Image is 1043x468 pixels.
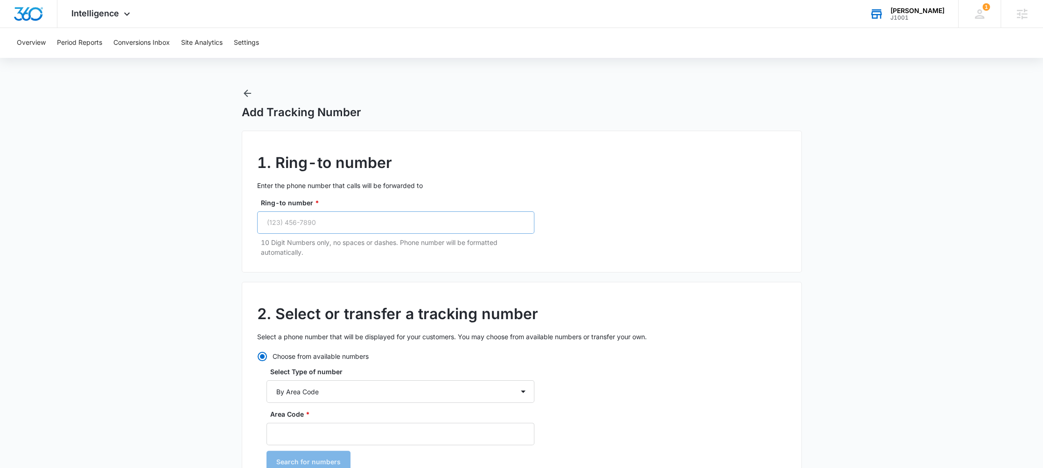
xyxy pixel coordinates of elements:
[890,14,945,21] div: account id
[57,28,102,58] button: Period Reports
[242,105,361,119] h1: Add Tracking Number
[257,181,786,190] p: Enter the phone number that calls will be forwarded to
[890,7,945,14] div: account name
[261,237,534,257] p: 10 Digit Numbers only, no spaces or dashes. Phone number will be formatted automatically.
[181,28,223,58] button: Site Analytics
[257,351,534,361] label: Choose from available numbers
[270,409,538,419] label: Area Code
[982,3,990,11] span: 1
[17,28,46,58] button: Overview
[982,3,990,11] div: notifications count
[71,8,119,18] span: Intelligence
[257,152,786,174] h2: 1. Ring-to number
[234,28,259,58] button: Settings
[261,198,538,208] label: Ring-to number
[113,28,170,58] button: Conversions Inbox
[257,332,786,342] p: Select a phone number that will be displayed for your customers. You may choose from available nu...
[270,367,538,377] label: Select Type of number
[257,211,534,234] input: (123) 456-7890
[257,303,786,325] h2: 2. Select or transfer a tracking number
